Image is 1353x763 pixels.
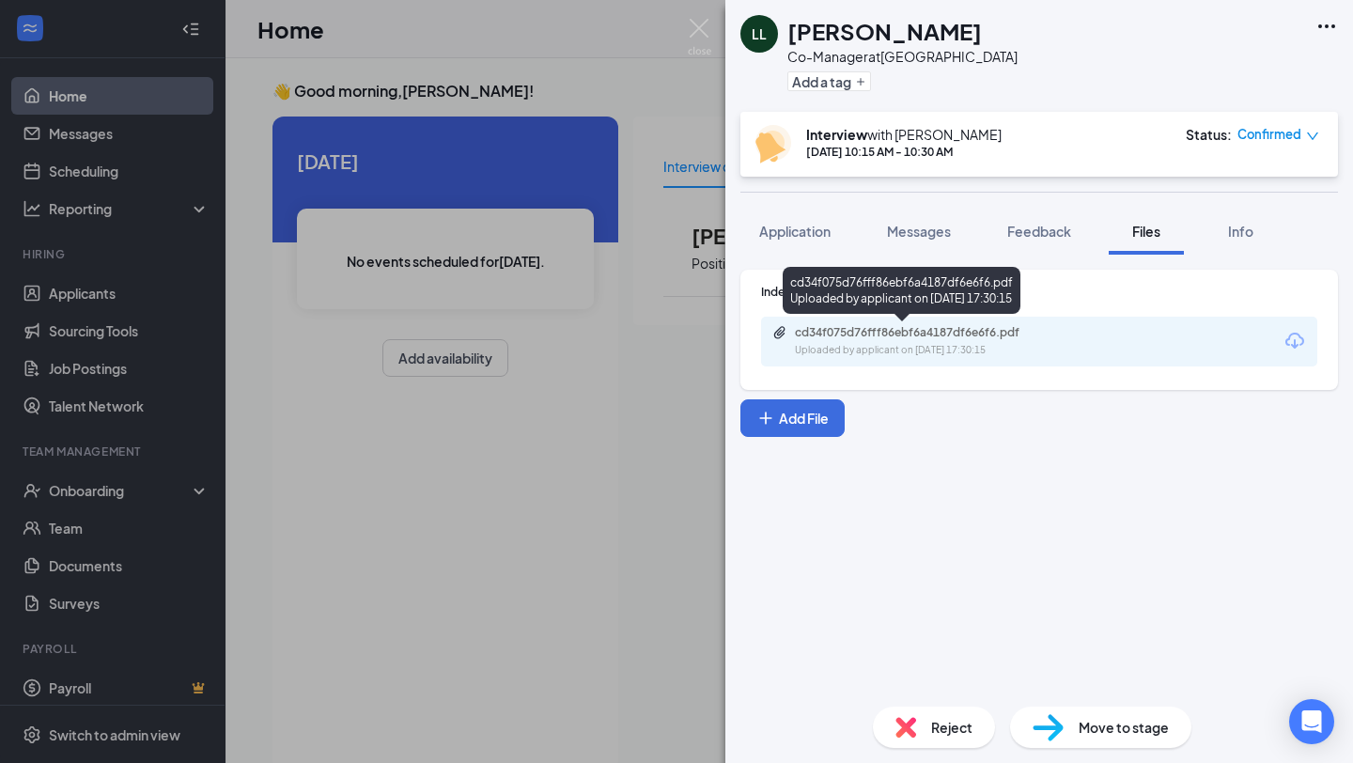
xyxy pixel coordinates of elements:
[1283,330,1306,352] svg: Download
[1228,223,1253,240] span: Info
[1237,125,1301,144] span: Confirmed
[1079,717,1169,738] span: Move to stage
[806,126,867,143] b: Interview
[806,125,1002,144] div: with [PERSON_NAME]
[756,409,775,428] svg: Plus
[759,223,831,240] span: Application
[1132,223,1160,240] span: Files
[1315,15,1338,38] svg: Ellipses
[855,76,866,87] svg: Plus
[931,717,972,738] span: Reject
[772,325,1077,358] a: Paperclipcd34f075d76fff86ebf6a4187df6e6f6.pdfUploaded by applicant on [DATE] 17:30:15
[740,399,845,437] button: Add FilePlus
[752,24,767,43] div: LL
[787,15,982,47] h1: [PERSON_NAME]
[761,284,1317,300] div: Indeed Resume
[787,71,871,91] button: PlusAdd a tag
[783,267,1020,314] div: cd34f075d76fff86ebf6a4187df6e6f6.pdf Uploaded by applicant on [DATE] 17:30:15
[1289,699,1334,744] div: Open Intercom Messenger
[787,47,1018,66] div: Co-Manager at [GEOGRAPHIC_DATA]
[772,325,787,340] svg: Paperclip
[795,343,1077,358] div: Uploaded by applicant on [DATE] 17:30:15
[795,325,1058,340] div: cd34f075d76fff86ebf6a4187df6e6f6.pdf
[806,144,1002,160] div: [DATE] 10:15 AM - 10:30 AM
[1186,125,1232,144] div: Status :
[1007,223,1071,240] span: Feedback
[1306,130,1319,143] span: down
[887,223,951,240] span: Messages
